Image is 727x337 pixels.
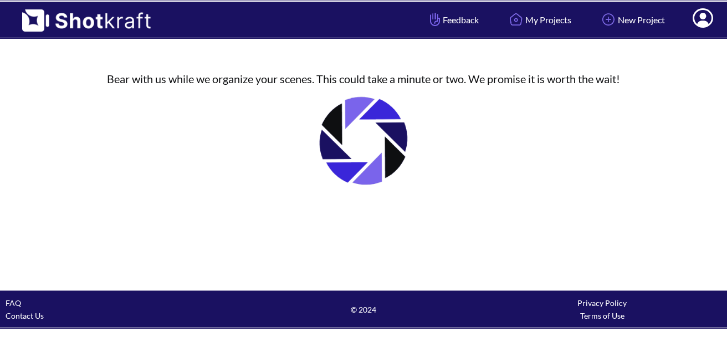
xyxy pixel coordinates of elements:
img: Home Icon [506,10,525,29]
div: Terms of Use [483,309,721,322]
a: New Project [591,5,673,34]
span: © 2024 [244,303,483,316]
img: Add Icon [599,10,618,29]
a: My Projects [498,5,580,34]
span: Feedback [427,13,479,26]
div: Privacy Policy [483,297,721,309]
img: Hand Icon [427,10,443,29]
img: Loading.. [308,85,419,196]
a: FAQ [6,298,21,308]
a: Contact Us [6,311,44,320]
